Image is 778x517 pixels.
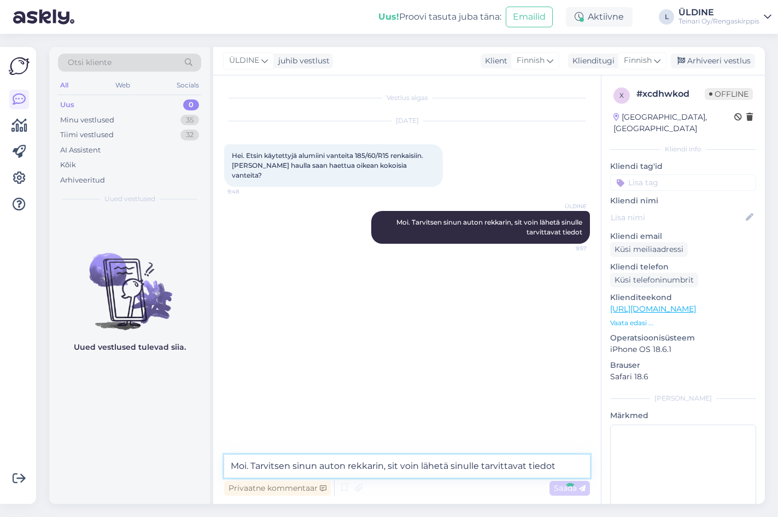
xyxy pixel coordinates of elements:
[678,8,771,26] a: ÜLDINETeinari Oy/Rengaskirppis
[68,57,112,68] span: Otsi kliente
[378,10,501,23] div: Proovi tasuta juba täna:
[481,55,507,67] div: Klient
[180,115,199,126] div: 35
[229,55,259,67] span: ÜLDINE
[183,99,199,110] div: 0
[610,332,756,344] p: Operatsioonisüsteem
[378,11,399,22] b: Uus!
[610,344,756,355] p: iPhone OS 18.6.1
[180,130,199,140] div: 32
[610,231,756,242] p: Kliendi email
[610,195,756,207] p: Kliendi nimi
[274,55,330,67] div: juhib vestlust
[546,244,587,252] span: 9:57
[610,242,688,257] div: Küsi meiliaadressi
[610,360,756,371] p: Brauser
[610,318,756,328] p: Vaata edasi ...
[613,111,734,134] div: [GEOGRAPHIC_DATA], [GEOGRAPHIC_DATA]
[9,56,30,77] img: Askly Logo
[610,174,756,191] input: Lisa tag
[610,161,756,172] p: Kliendi tag'id
[610,273,698,287] div: Küsi telefoninumbrit
[49,233,210,332] img: No chats
[60,115,114,126] div: Minu vestlused
[678,17,759,26] div: Teinari Oy/Rengaskirppis
[174,78,201,92] div: Socials
[60,175,105,186] div: Arhiveeritud
[224,116,590,126] div: [DATE]
[60,145,101,156] div: AI Assistent
[546,202,587,210] span: ÜLDINE
[610,261,756,273] p: Kliendi telefon
[619,91,624,99] span: x
[624,55,652,67] span: Finnish
[671,54,755,68] div: Arhiveeri vestlus
[610,410,756,421] p: Märkmed
[104,194,155,204] span: Uued vestlused
[678,8,759,17] div: ÜLDINE
[610,393,756,403] div: [PERSON_NAME]
[610,304,696,314] a: [URL][DOMAIN_NAME]
[506,7,553,27] button: Emailid
[610,144,756,154] div: Kliendi info
[610,371,756,383] p: Safari 18.6
[113,78,132,92] div: Web
[705,88,753,100] span: Offline
[60,160,76,171] div: Kõik
[659,9,674,25] div: L
[60,99,74,110] div: Uus
[566,7,633,27] div: Aktiivne
[568,55,615,67] div: Klienditugi
[611,211,744,224] input: Lisa nimi
[58,78,71,92] div: All
[517,55,545,67] span: Finnish
[232,151,425,179] span: Hei. Etsin käytettyjä alumiini vanteita 185/60/R15 renkaisiin. [PERSON_NAME] haulla saan haettua ...
[610,292,756,303] p: Klienditeekond
[60,130,114,140] div: Tiimi vestlused
[396,218,584,236] span: Moi. Tarvitsen sinun auton rekkarin, sit voin lähetä sinulle tarvittavat tiedot
[74,342,186,353] p: Uued vestlused tulevad siia.
[227,187,268,196] span: 9:48
[636,87,705,101] div: # xcdhwkod
[224,93,590,103] div: Vestlus algas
